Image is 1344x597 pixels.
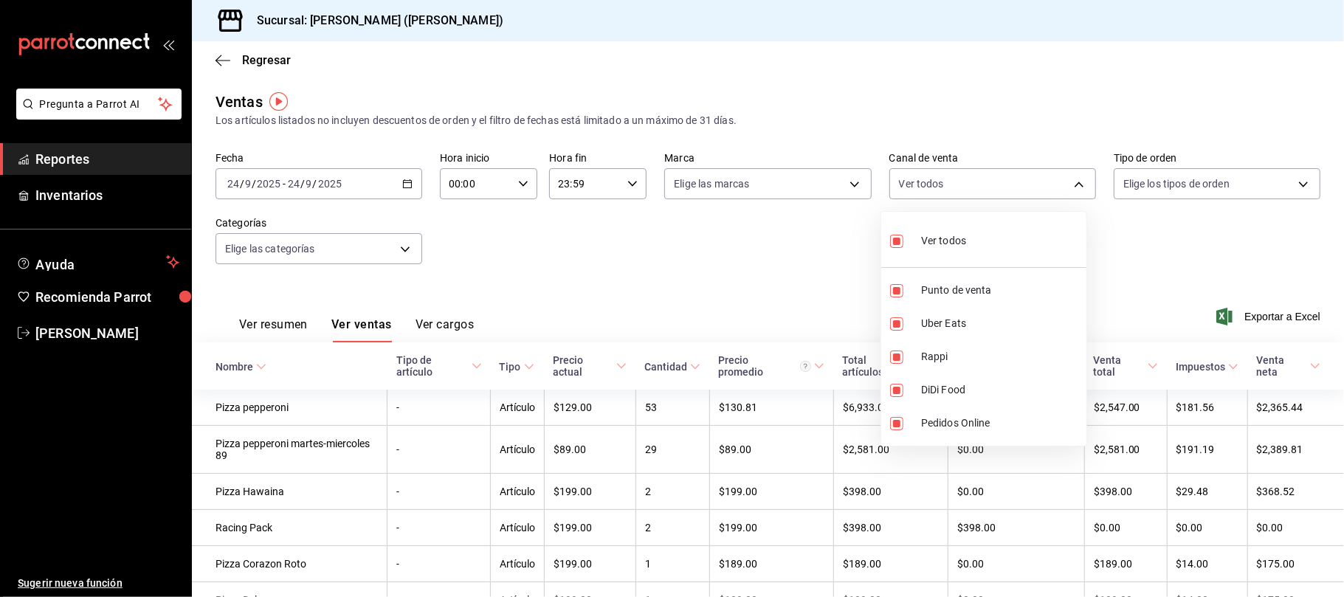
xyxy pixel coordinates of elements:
span: Uber Eats [921,316,1081,331]
span: Punto de venta [921,283,1081,298]
span: DiDi Food [921,382,1081,398]
span: Pedidos Online [921,415,1081,431]
img: Tooltip marker [269,92,288,111]
span: Ver todos [921,233,966,249]
span: Rappi [921,349,1081,365]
